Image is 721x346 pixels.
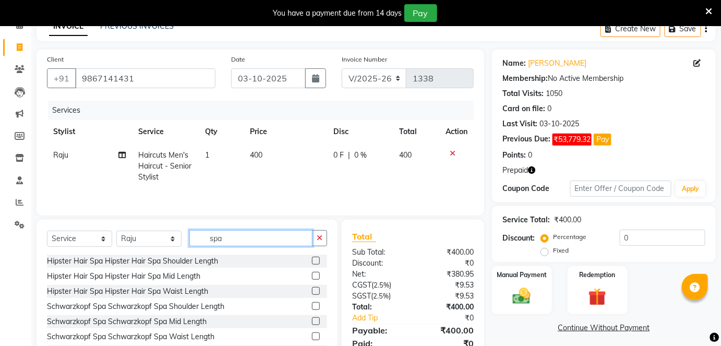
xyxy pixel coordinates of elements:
[47,68,76,88] button: +91
[413,258,482,269] div: ₹0
[676,181,705,197] button: Apply
[47,286,208,297] div: Hipster Hair Spa Hipster Hair Spa Waist Length
[352,231,376,242] span: Total
[413,302,482,313] div: ₹400.00
[138,150,191,182] span: Haircuts Men's Haircut - Senior Stylist
[554,214,581,225] div: ₹400.00
[502,103,545,114] div: Card on file:
[502,165,528,176] span: Prepaid
[48,101,482,120] div: Services
[333,150,344,161] span: 0 F
[404,4,437,22] button: Pay
[47,55,64,64] label: Client
[502,134,550,146] div: Previous Due:
[502,233,535,244] div: Discount:
[546,88,562,99] div: 1050
[547,103,551,114] div: 0
[413,247,482,258] div: ₹400.00
[494,323,714,333] a: Continue Without Payment
[528,150,532,161] div: 0
[502,150,526,161] div: Points:
[502,183,570,194] div: Coupon Code
[75,68,215,88] input: Search by Name/Mobile/Email/Code
[342,55,387,64] label: Invoice Number
[231,55,245,64] label: Date
[507,286,536,307] img: _cash.svg
[344,291,413,302] div: ( )
[47,301,224,312] div: Schwarzkopf Spa Schwarzkopf Spa Shoulder Length
[502,214,550,225] div: Service Total:
[348,150,350,161] span: |
[497,270,547,280] label: Manual Payment
[553,246,569,255] label: Fixed
[47,271,200,282] div: Hipster Hair Spa Hipster Hair Spa Mid Length
[528,58,586,69] a: [PERSON_NAME]
[413,269,482,280] div: ₹380.95
[502,118,537,129] div: Last Visit:
[570,181,672,197] input: Enter Offer / Coupon Code
[132,120,199,144] th: Service
[47,331,214,342] div: Schwarzkopf Spa Schwarzkopf Spa Waist Length
[273,8,402,19] div: You have a payment due from 14 days
[374,281,389,289] span: 2.5%
[47,120,132,144] th: Stylist
[53,150,68,160] span: Raju
[354,150,367,161] span: 0 %
[393,120,439,144] th: Total
[665,21,701,37] button: Save
[49,17,88,36] a: INVOICE
[344,302,413,313] div: Total:
[327,120,393,144] th: Disc
[400,150,412,160] span: 400
[206,150,210,160] span: 1
[344,313,424,324] a: Add Tip
[552,134,592,146] span: ₹53,779.32
[352,280,371,290] span: CGST
[502,73,705,84] div: No Active Membership
[600,21,660,37] button: Create New
[502,88,544,99] div: Total Visits:
[413,291,482,302] div: ₹9.53
[189,230,313,246] input: Search or Scan
[373,292,389,300] span: 2.5%
[580,270,616,280] label: Redemption
[539,118,579,129] div: 03-10-2025
[502,73,548,84] div: Membership:
[424,313,482,324] div: ₹0
[100,21,174,31] a: PREVIOUS INVOICES
[344,324,413,337] div: Payable:
[47,316,207,327] div: Schwarzkopf Spa Schwarzkopf Spa Mid Length
[553,232,586,242] label: Percentage
[352,291,371,301] span: SGST
[413,324,482,337] div: ₹400.00
[594,134,611,146] button: Pay
[583,286,612,308] img: _gift.svg
[344,280,413,291] div: ( )
[344,247,413,258] div: Sub Total:
[250,150,262,160] span: 400
[439,120,474,144] th: Action
[502,58,526,69] div: Name:
[413,280,482,291] div: ₹9.53
[344,269,413,280] div: Net:
[344,258,413,269] div: Discount:
[199,120,244,144] th: Qty
[244,120,327,144] th: Price
[47,256,218,267] div: Hipster Hair Spa Hipster Hair Spa Shoulder Length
